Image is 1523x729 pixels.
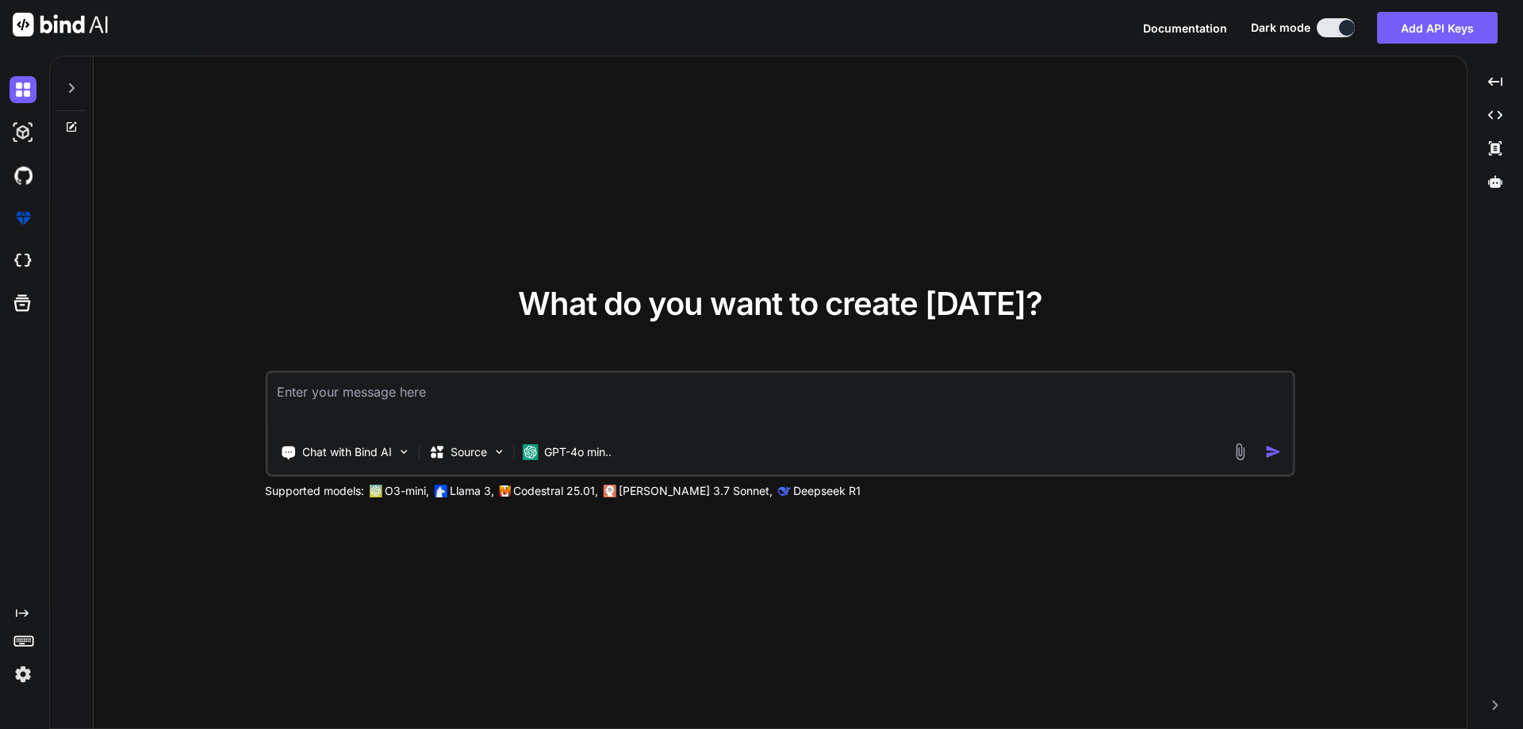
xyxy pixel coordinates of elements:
img: Pick Tools [397,445,410,459]
img: icon [1265,443,1282,460]
img: settings [10,661,36,688]
img: githubDark [10,162,36,189]
img: attachment [1231,443,1249,461]
img: Mistral-AI [499,485,510,497]
p: [PERSON_NAME] 3.7 Sonnet, [619,483,773,499]
p: Deepseek R1 [793,483,861,499]
img: darkChat [10,76,36,103]
p: GPT-4o min.. [544,444,612,460]
img: cloudideIcon [10,247,36,274]
img: GPT-4o mini [522,444,538,460]
p: Chat with Bind AI [302,444,392,460]
img: Llama2 [434,485,447,497]
p: Llama 3, [450,483,494,499]
img: claude [777,485,790,497]
button: Documentation [1143,20,1227,36]
p: Source [451,444,487,460]
img: premium [10,205,36,232]
img: Bind AI [13,13,108,36]
img: claude [603,485,616,497]
button: Add API Keys [1377,12,1498,44]
span: Dark mode [1251,20,1310,36]
p: O3-mini, [385,483,429,499]
p: Codestral 25.01, [513,483,598,499]
img: darkAi-studio [10,119,36,146]
img: Pick Models [492,445,505,459]
span: What do you want to create [DATE]? [518,284,1042,323]
span: Documentation [1143,21,1227,35]
p: Supported models: [265,483,364,499]
img: GPT-4 [369,485,382,497]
